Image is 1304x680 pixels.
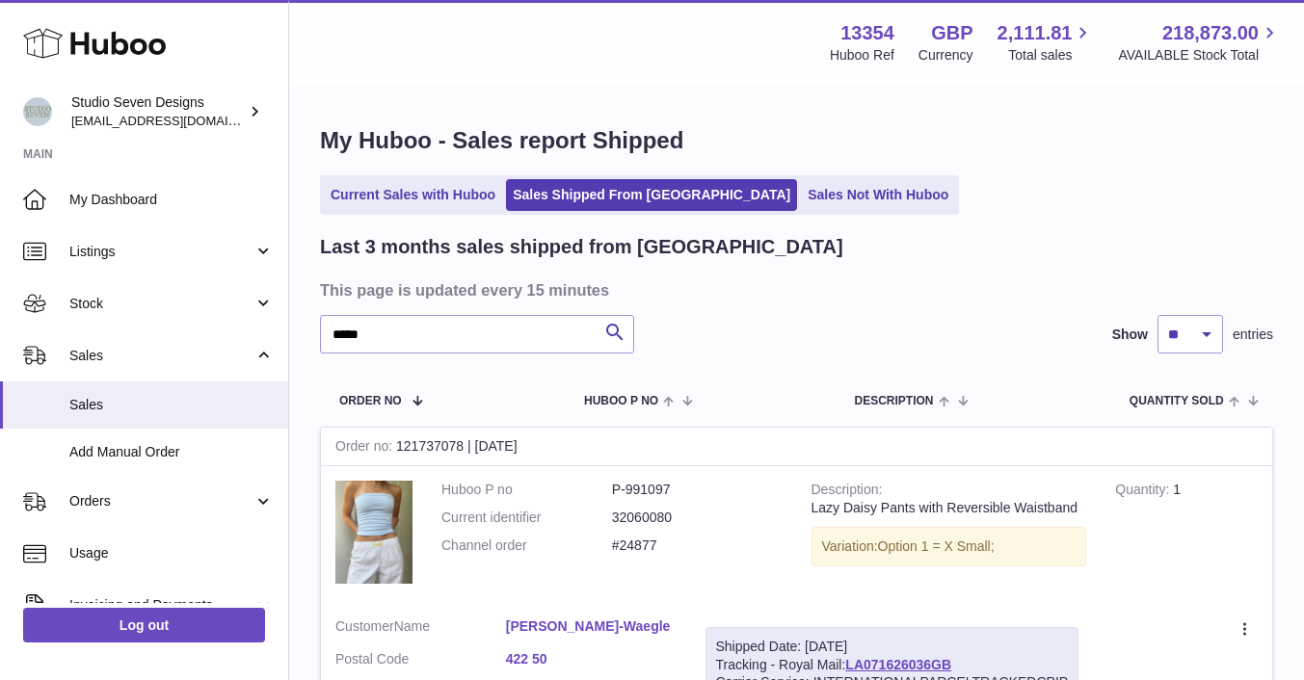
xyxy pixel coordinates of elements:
[1008,46,1094,65] span: Total sales
[441,536,612,555] dt: Channel order
[69,492,253,510] span: Orders
[69,295,253,313] span: Stock
[612,509,783,527] dd: 32060080
[584,395,658,407] span: Huboo P no
[324,179,502,211] a: Current Sales with Huboo
[71,93,245,130] div: Studio Seven Designs
[69,191,274,209] span: My Dashboard
[335,617,506,641] dt: Name
[1118,46,1281,65] span: AVAILABLE Stock Total
[845,657,951,672] a: LA071626036GB
[23,97,52,126] img: contact.studiosevendesigns@gmail.com
[812,499,1087,517] div: Lazy Daisy Pants with Reversible Waistband
[335,650,506,673] dt: Postal Code
[918,46,973,65] div: Currency
[320,125,1273,156] h1: My Huboo - Sales report Shipped
[830,46,894,65] div: Huboo Ref
[878,538,995,554] span: Option 1 = X Small;
[612,481,783,499] dd: P-991097
[23,608,265,642] a: Log out
[69,347,253,365] span: Sales
[320,279,1268,301] h3: This page is updated every 15 minutes
[506,650,677,668] a: 422 50
[321,428,1272,466] div: 121737078 | [DATE]
[320,234,843,260] h2: Last 3 months sales shipped from [GEOGRAPHIC_DATA]
[506,179,797,211] a: Sales Shipped From [GEOGRAPHIC_DATA]
[998,20,1095,65] a: 2,111.81 Total sales
[1162,20,1259,46] span: 218,873.00
[1101,466,1272,603] td: 1
[71,113,283,128] span: [EMAIL_ADDRESS][DOMAIN_NAME]
[335,481,412,584] img: F9B70C03-3D69-42B0-BD0F-75A7B24DF086_1_105_c.jpg
[1118,20,1281,65] a: 218,873.00 AVAILABLE Stock Total
[716,638,1069,656] div: Shipped Date: [DATE]
[69,544,274,562] span: Usage
[812,527,1087,566] div: Variation:
[1233,326,1273,344] span: entries
[441,481,612,499] dt: Huboo P no
[69,396,274,414] span: Sales
[335,618,394,634] span: Customer
[69,243,253,261] span: Listings
[1130,395,1224,407] span: Quantity Sold
[612,536,783,555] dd: #24877
[1112,326,1148,344] label: Show
[506,617,677,636] a: [PERSON_NAME]-Waegle
[854,395,933,407] span: Description
[441,509,612,527] dt: Current identifier
[801,179,955,211] a: Sales Not With Huboo
[69,596,253,615] span: Invoicing and Payments
[339,395,402,407] span: Order No
[1115,482,1173,502] strong: Quantity
[812,482,883,502] strong: Description
[335,438,396,458] strong: Order no
[998,20,1073,46] span: 2,111.81
[931,20,972,46] strong: GBP
[840,20,894,46] strong: 13354
[69,443,274,461] span: Add Manual Order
